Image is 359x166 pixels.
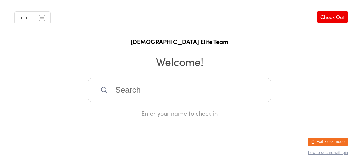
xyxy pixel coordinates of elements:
[317,11,348,23] a: Check Out
[308,150,348,155] button: how to secure with pin
[7,54,352,69] h2: Welcome!
[308,138,348,146] button: Exit kiosk mode
[7,37,352,46] h1: [DEMOGRAPHIC_DATA] Elite Team
[88,109,271,117] div: Enter your name to check in
[88,78,271,102] input: Search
